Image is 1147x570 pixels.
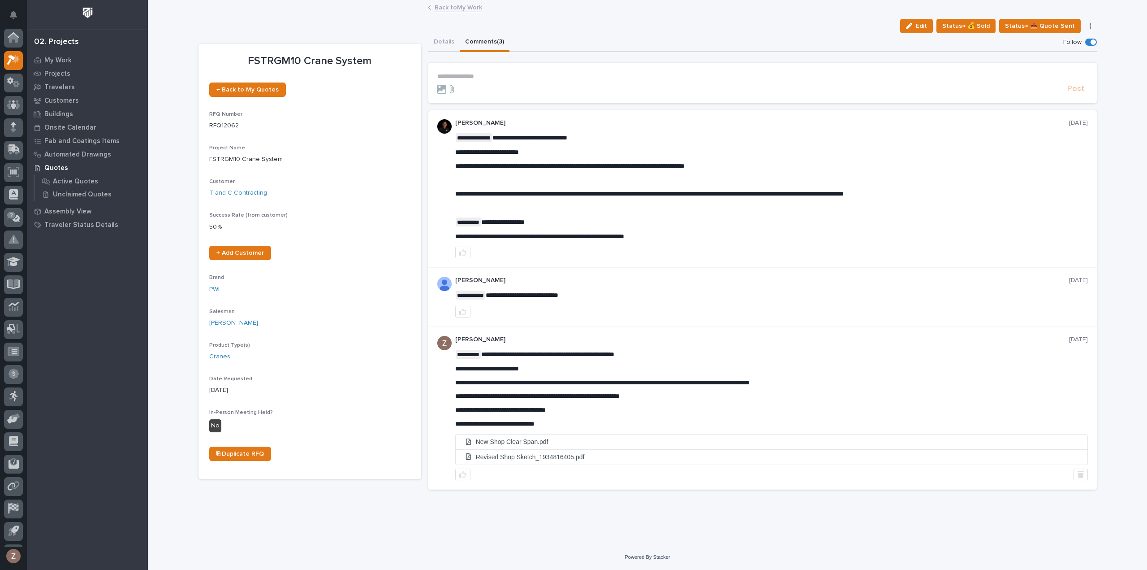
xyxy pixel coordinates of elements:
[44,110,73,118] p: Buildings
[216,87,279,93] span: ← Back to My Quotes
[34,37,79,47] div: 02. Projects
[1005,21,1075,31] span: Status→ 📤 Quote Sent
[34,188,148,200] a: Unclaimed Quotes
[44,221,118,229] p: Traveler Status Details
[900,19,933,33] button: Edit
[435,2,482,12] a: Back toMy Work
[27,121,148,134] a: Onsite Calendar
[4,5,23,24] button: Notifications
[27,107,148,121] a: Buildings
[428,33,460,52] button: Details
[456,450,1087,465] li: Revised Shop Sketch_1934816405.pdf
[455,119,1069,127] p: [PERSON_NAME]
[1069,119,1088,127] p: [DATE]
[455,277,1069,284] p: [PERSON_NAME]
[44,137,120,145] p: Fab and Coatings Items
[455,469,470,480] button: like this post
[209,419,221,432] div: No
[4,547,23,566] button: users-avatar
[34,175,148,187] a: Active Quotes
[437,119,452,134] img: 1cuUYOxSRWZudHgABrOC
[209,213,288,218] span: Success Rate (from customer)
[209,447,271,461] a: ⎘ Duplicate RFQ
[209,155,410,164] p: FSTRGM10 Crane System
[437,336,452,350] img: AGNmyxac9iQmFt5KMn4yKUk2u-Y3CYPXgWg2Ri7a09A=s96-c
[209,112,242,117] span: RFQ Number
[625,554,670,560] a: Powered By Stacker
[44,83,75,91] p: Travelers
[209,318,258,328] a: [PERSON_NAME]
[44,70,70,78] p: Projects
[455,247,470,258] button: like this post
[1069,277,1088,284] p: [DATE]
[942,21,990,31] span: Status→ 💰 Sold
[209,121,410,131] p: RFQ12062
[1063,39,1082,46] p: Follow
[209,246,271,260] a: + Add Customer
[1069,336,1088,344] p: [DATE]
[27,67,148,80] a: Projects
[209,145,245,151] span: Project Name
[216,250,264,256] span: + Add Customer
[53,178,98,186] p: Active Quotes
[27,218,148,231] a: Traveler Status Details
[27,53,148,67] a: My Work
[437,277,452,291] img: AOh14Gjx62Rlbesu-yIIyH4c_jqdfkUZL5_Os84z4H1p=s96-c
[209,386,410,395] p: [DATE]
[44,124,96,132] p: Onsite Calendar
[27,80,148,94] a: Travelers
[27,134,148,148] a: Fab and Coatings Items
[11,11,23,25] div: Notifications
[456,450,1087,465] a: Revised Shop Sketch_1934816405.pdf
[209,343,250,348] span: Product Type(s)
[455,306,470,318] button: like this post
[999,19,1081,33] button: Status→ 📤 Quote Sent
[209,222,410,232] p: 50 %
[209,309,235,314] span: Salesman
[209,410,273,415] span: In-Person Meeting Held?
[44,208,91,216] p: Assembly View
[44,97,79,105] p: Customers
[1064,84,1088,94] button: Post
[44,57,72,65] p: My Work
[209,376,252,382] span: Date Requested
[209,352,230,361] a: Cranes
[916,22,927,30] span: Edit
[456,435,1087,450] a: New Shop Clear Span.pdf
[216,451,264,457] span: ⎘ Duplicate RFQ
[209,83,286,97] a: ← Back to My Quotes
[1074,469,1088,480] button: Delete post
[27,94,148,107] a: Customers
[1067,84,1084,94] span: Post
[27,148,148,161] a: Automated Drawings
[209,179,235,184] span: Customer
[455,336,1069,344] p: [PERSON_NAME]
[27,161,148,174] a: Quotes
[44,151,111,159] p: Automated Drawings
[209,275,224,280] span: Brand
[44,164,68,172] p: Quotes
[209,55,410,68] p: FSTRGM10 Crane System
[460,33,509,52] button: Comments (3)
[27,205,148,218] a: Assembly View
[53,191,112,199] p: Unclaimed Quotes
[209,285,220,294] a: PWI
[936,19,996,33] button: Status→ 💰 Sold
[209,188,267,198] a: T and C Contracting
[79,4,96,21] img: Workspace Logo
